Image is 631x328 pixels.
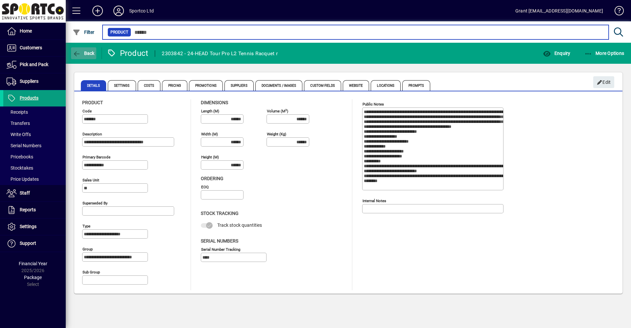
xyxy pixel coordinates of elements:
[82,247,93,251] mat-label: Group
[3,162,66,174] a: Stocktakes
[81,80,106,91] span: Details
[515,6,603,16] div: Grant [EMAIL_ADDRESS][DOMAIN_NAME]
[162,48,278,59] div: 2303842 - 24-HEAD Tour Pro L2 Tennis Racquet r
[597,77,611,88] span: Edit
[201,211,239,216] span: Stock Tracking
[7,132,31,137] span: Write Offs
[584,51,624,56] span: More Options
[3,174,66,185] a: Price Updates
[82,224,90,228] mat-label: Type
[82,109,92,113] mat-label: Code
[610,1,623,23] a: Knowledge Base
[201,176,223,181] span: Ordering
[201,109,219,113] mat-label: Length (m)
[3,185,66,201] a: Staff
[3,106,66,118] a: Receipts
[7,143,41,148] span: Serial Numbers
[3,202,66,218] a: Reports
[7,165,33,171] span: Stocktakes
[3,40,66,56] a: Customers
[24,275,42,280] span: Package
[593,76,614,88] button: Edit
[73,51,95,56] span: Back
[20,95,38,101] span: Products
[20,207,36,212] span: Reports
[20,62,48,67] span: Pick and Pack
[71,47,96,59] button: Back
[3,219,66,235] a: Settings
[82,100,103,105] span: Product
[20,241,36,246] span: Support
[201,238,238,244] span: Serial Numbers
[343,80,369,91] span: Website
[362,199,386,203] mat-label: Internal Notes
[82,132,102,136] mat-label: Description
[20,224,36,229] span: Settings
[82,178,99,182] mat-label: Sales unit
[201,247,240,251] mat-label: Serial Number tracking
[108,5,129,17] button: Profile
[20,28,32,34] span: Home
[3,129,66,140] a: Write Offs
[285,108,287,111] sup: 3
[162,80,187,91] span: Pricing
[543,51,570,56] span: Enquiry
[108,80,136,91] span: Settings
[217,223,262,228] span: Track stock quantities
[82,201,107,205] mat-label: Superseded by
[201,132,218,136] mat-label: Width (m)
[201,100,228,105] span: Dimensions
[138,80,161,91] span: Costs
[3,57,66,73] a: Pick and Pack
[7,154,33,159] span: Pricebooks
[402,80,430,91] span: Prompts
[7,109,28,115] span: Receipts
[66,47,102,59] app-page-header-button: Back
[71,26,96,38] button: Filter
[362,102,384,106] mat-label: Public Notes
[73,30,95,35] span: Filter
[7,121,30,126] span: Transfers
[189,80,223,91] span: Promotions
[201,185,209,189] mat-label: EOQ
[583,47,626,59] button: More Options
[3,140,66,151] a: Serial Numbers
[20,79,38,84] span: Suppliers
[87,5,108,17] button: Add
[20,190,30,196] span: Staff
[267,109,288,113] mat-label: Volume (m )
[541,47,572,59] button: Enquiry
[19,261,47,266] span: Financial Year
[20,45,42,50] span: Customers
[255,80,303,91] span: Documents / Images
[201,155,219,159] mat-label: Height (m)
[224,80,254,91] span: Suppliers
[3,235,66,252] a: Support
[3,118,66,129] a: Transfers
[3,73,66,90] a: Suppliers
[110,29,128,35] span: Product
[107,48,149,59] div: Product
[304,80,341,91] span: Custom Fields
[3,151,66,162] a: Pricebooks
[371,80,401,91] span: Locations
[267,132,286,136] mat-label: Weight (Kg)
[7,176,39,182] span: Price Updates
[82,155,110,159] mat-label: Primary barcode
[3,23,66,39] a: Home
[82,270,100,274] mat-label: Sub group
[129,6,154,16] div: Sportco Ltd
